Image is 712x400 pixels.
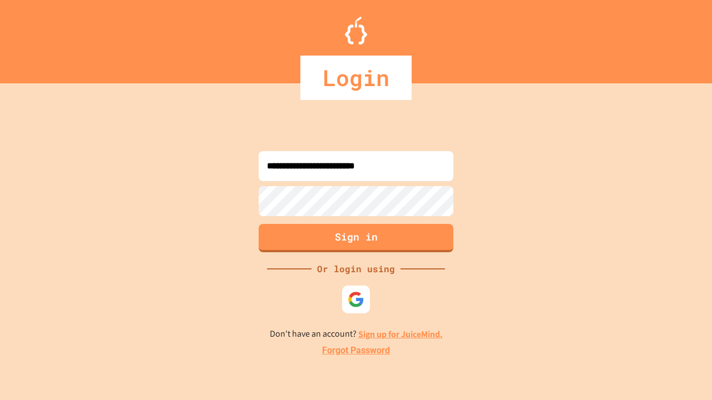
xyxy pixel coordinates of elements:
img: google-icon.svg [348,291,364,308]
div: Or login using [311,262,400,276]
p: Don't have an account? [270,327,443,341]
img: Logo.svg [345,17,367,44]
a: Forgot Password [322,344,390,357]
a: Sign up for JuiceMind. [358,328,443,340]
div: Login [300,56,412,100]
button: Sign in [259,224,453,252]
